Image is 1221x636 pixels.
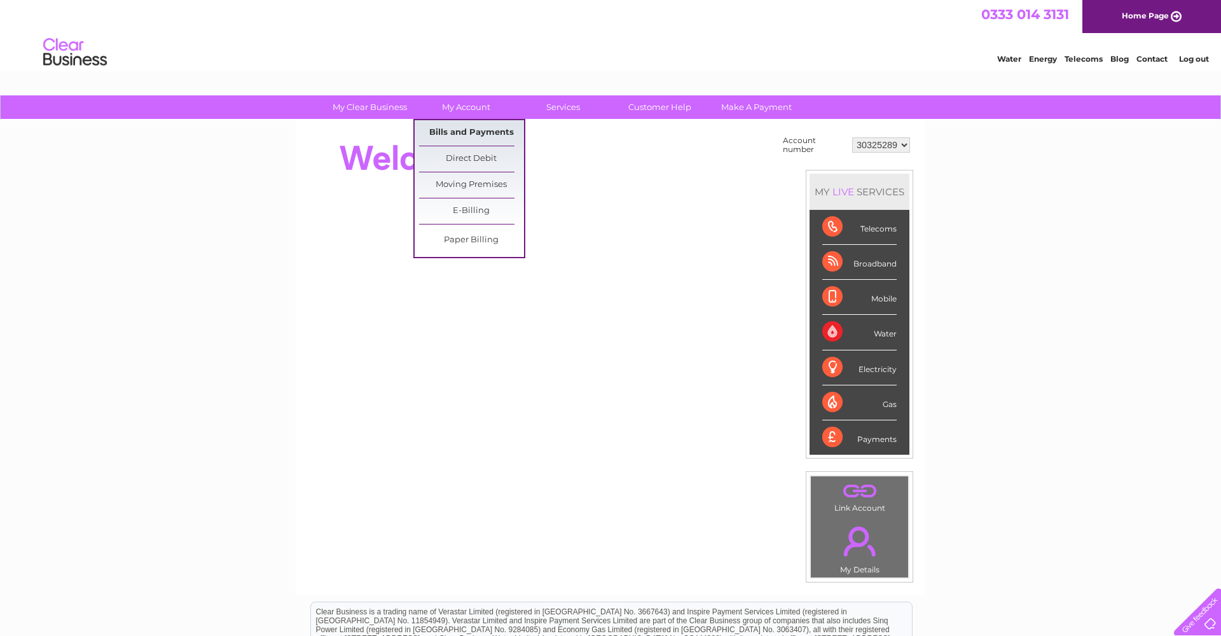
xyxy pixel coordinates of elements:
[511,95,616,119] a: Services
[311,7,912,62] div: Clear Business is a trading name of Verastar Limited (registered in [GEOGRAPHIC_DATA] No. 3667643...
[1136,54,1168,64] a: Contact
[822,350,897,385] div: Electricity
[830,186,857,198] div: LIVE
[814,519,905,563] a: .
[814,480,905,502] a: .
[414,95,519,119] a: My Account
[810,476,909,516] td: Link Account
[822,385,897,420] div: Gas
[1065,54,1103,64] a: Telecoms
[997,54,1021,64] a: Water
[780,133,849,157] td: Account number
[822,315,897,350] div: Water
[419,172,524,198] a: Moving Premises
[810,174,909,210] div: MY SERVICES
[822,280,897,315] div: Mobile
[317,95,422,119] a: My Clear Business
[43,33,107,72] img: logo.png
[607,95,712,119] a: Customer Help
[419,120,524,146] a: Bills and Payments
[1029,54,1057,64] a: Energy
[810,516,909,578] td: My Details
[981,6,1069,22] a: 0333 014 3131
[419,228,524,253] a: Paper Billing
[704,95,809,119] a: Make A Payment
[1179,54,1209,64] a: Log out
[419,146,524,172] a: Direct Debit
[822,420,897,455] div: Payments
[419,198,524,224] a: E-Billing
[822,210,897,245] div: Telecoms
[1110,54,1129,64] a: Blog
[822,245,897,280] div: Broadband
